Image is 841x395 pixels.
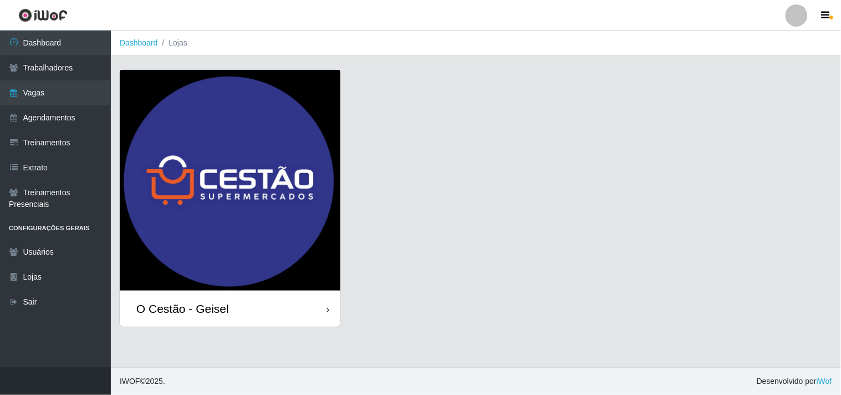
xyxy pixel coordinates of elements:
[18,8,68,22] img: CoreUI Logo
[120,38,158,47] a: Dashboard
[817,377,832,386] a: iWof
[120,70,340,327] a: O Cestão - Geisel
[136,302,229,316] div: O Cestão - Geisel
[120,70,340,291] img: cardImg
[757,376,832,387] span: Desenvolvido por
[111,31,841,56] nav: breadcrumb
[158,37,187,49] li: Lojas
[120,376,165,387] span: © 2025 .
[120,377,140,386] span: IWOF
